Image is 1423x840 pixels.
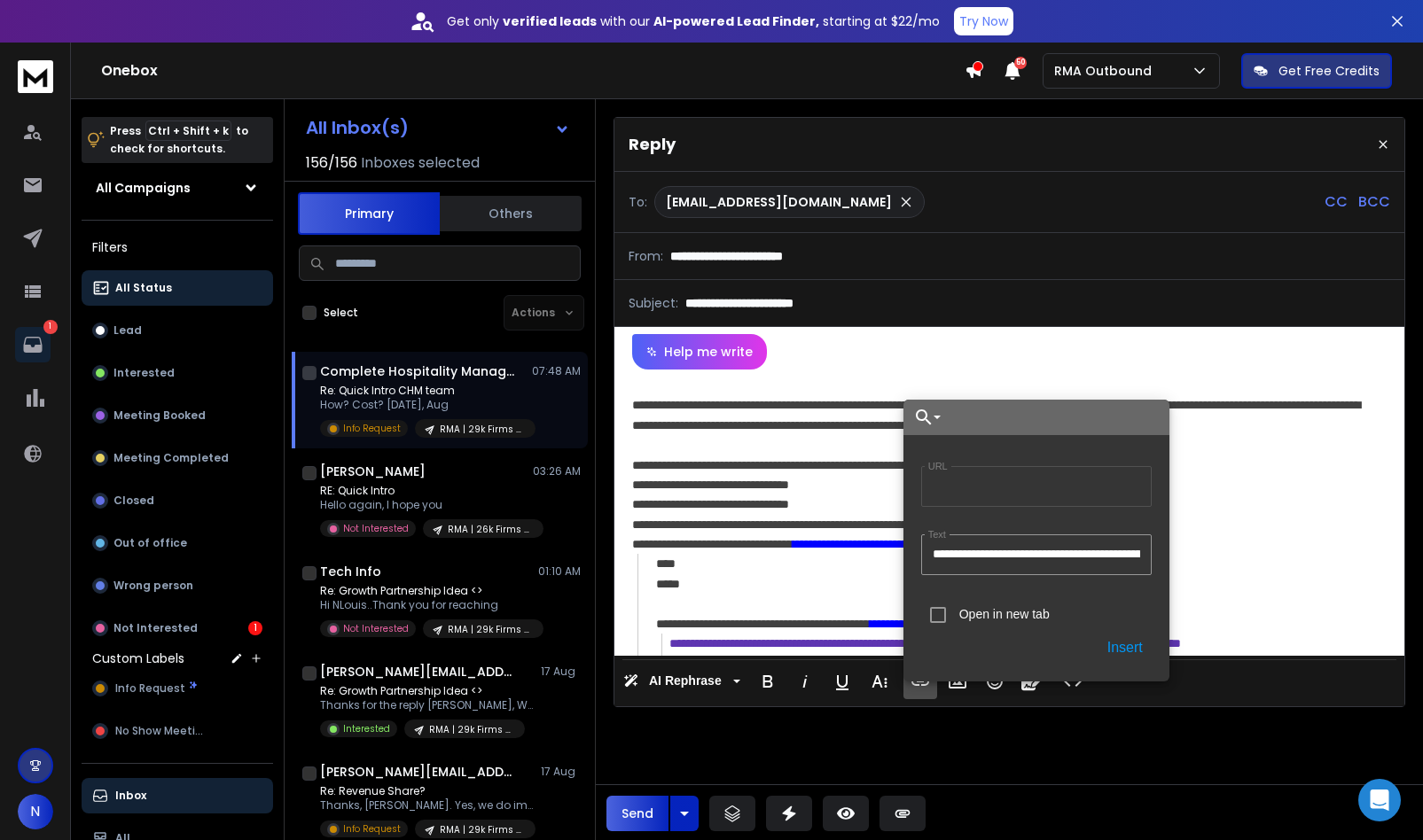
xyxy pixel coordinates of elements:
button: Emoticons [978,664,1012,699]
strong: AI-powered Lead Finder, [653,12,819,30]
p: Interested [113,366,175,380]
h1: Complete Hospitality Management [320,362,515,380]
button: Lead [82,313,273,348]
button: Send [606,796,668,831]
button: No Show Meeting [82,713,273,749]
h1: [PERSON_NAME] [320,463,426,480]
button: Code View [1056,664,1090,699]
p: Re: Revenue Share? [320,784,533,798]
button: N [18,794,53,829]
button: Signature [1015,664,1049,699]
button: Others [440,194,582,233]
h1: Onebox [101,60,965,82]
p: [EMAIL_ADDRESS][DOMAIN_NAME] [666,193,892,211]
h1: [PERSON_NAME][EMAIL_ADDRESS][DOMAIN_NAME] [320,763,515,781]
p: 01:10 AM [538,564,581,579]
p: 1 [43,320,58,334]
button: All Inbox(s) [292,110,584,145]
p: CC [1325,191,1348,213]
p: Not Interested [343,622,409,635]
p: RMA | 29k Firms (General Team Info) [448,623,533,636]
p: BCC [1358,191,1390,213]
button: Wrong person [82,568,273,603]
h1: All Inbox(s) [306,119,409,136]
label: Text [925,529,950,541]
p: 17 Aug [541,665,581,679]
p: 17 Aug [541,765,581,779]
button: All Status [82,270,273,306]
label: Open in new tab [959,607,1050,621]
p: Meeting Completed [113,451,229,465]
p: Inbox [115,789,146,803]
button: Help me write [632,334,767,369]
p: RMA | 26k Firms (Specific Owner Info) [448,523,533,536]
button: Try Now [954,7,1013,35]
p: Out of office [113,536,187,550]
label: URL [925,461,951,472]
span: Ctrl + Shift + k [145,121,231,141]
span: Info Request [115,681,185,696]
p: RMA | 29k Firms (General Team Info) [440,823,525,836]
span: No Show Meeting [115,724,208,738]
button: All Campaigns [82,170,273,206]
p: 03:26 AM [533,464,581,478]
h1: Tech Info [320,563,381,580]
p: Re: Growth Partnership Idea <> [320,684,533,698]
p: Try Now [959,12,1008,30]
button: Interested [82,355,273,391]
img: logo [18,60,53,93]
p: RMA Outbound [1054,62,1159,80]
p: Meeting Booked [113,408,206,423]
p: Press to check for shortcuts. [110,122,248,158]
button: AI Rephrase [620,664,744,699]
button: Get Free Credits [1241,53,1392,89]
button: Choose Link [903,400,944,435]
h3: Filters [82,235,273,260]
label: Select [324,306,358,320]
p: Not Interested [343,522,409,535]
p: RMA | 29k Firms (General Team Info) [429,723,514,736]
p: Lead [113,323,142,338]
p: Info Request [343,422,401,435]
strong: verified leads [503,12,597,30]
button: Out of office [82,525,273,561]
button: Insert Image (Ctrl+P) [941,664,974,699]
p: Get Free Credits [1278,62,1380,80]
span: AI Rephrase [645,673,725,688]
p: How? Cost? [DATE], Aug [320,398,533,412]
button: Info Request [82,671,273,706]
p: RE: Quick Intro [320,484,533,498]
p: From: [629,247,663,265]
button: Meeting Completed [82,440,273,476]
p: Subject: [629,294,678,312]
p: Closed [113,494,154,508]
button: Primary [298,192,440,235]
div: 1 [248,621,262,635]
p: Hello again, I hope you [320,498,533,512]
p: Thanks, [PERSON_NAME]. Yes, we do immersive [320,798,533,813]
button: Inbox [82,778,273,813]
button: Underline (Ctrl+U) [825,664,859,699]
span: 156 / 156 [306,152,357,174]
button: Italic (Ctrl+I) [788,664,822,699]
button: Closed [82,483,273,518]
button: Meeting Booked [82,398,273,433]
h3: Inboxes selected [361,152,480,174]
p: Info Request [343,822,401,836]
p: Get only with our starting at $22/mo [447,12,940,30]
p: Hi NLouis..Thank you for reaching [320,598,533,612]
a: 1 [15,327,51,362]
p: Reply [629,132,676,157]
h1: [PERSON_NAME][EMAIL_ADDRESS][DOMAIN_NAME] [320,663,515,681]
p: To: [629,193,647,211]
p: Wrong person [113,579,193,593]
button: Insert [1099,632,1152,664]
p: Not Interested [113,621,198,635]
p: Re: Growth Partnership Idea <> [320,584,533,598]
p: Re: Quick Intro CHM team [320,384,533,398]
h3: Custom Labels [92,649,184,667]
h1: All Campaigns [96,179,191,197]
div: Open Intercom Messenger [1358,779,1401,821]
